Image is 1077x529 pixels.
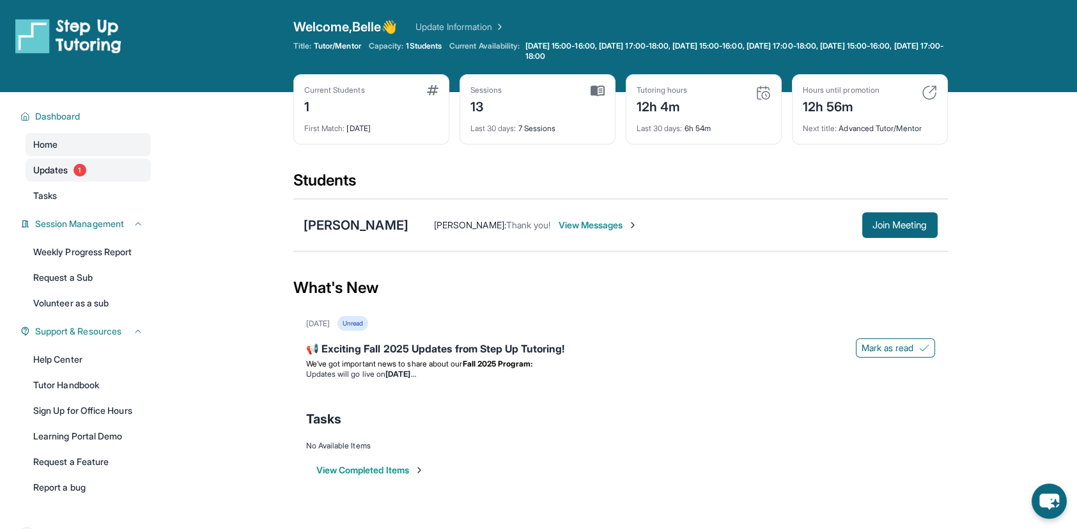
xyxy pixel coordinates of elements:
div: [DATE] [306,319,330,329]
img: logo [15,18,121,54]
img: card [427,85,438,95]
button: View Completed Items [316,464,424,477]
button: Support & Resources [30,325,143,338]
img: card [591,85,605,97]
span: Welcome, Belle 👋 [293,18,398,36]
a: Request a Feature [26,450,151,473]
span: Updates [33,164,68,177]
div: 12h 4m [637,95,688,116]
a: Learning Portal Demo [26,425,151,448]
span: First Match : [304,123,345,133]
a: [DATE] 15:00-16:00, [DATE] 17:00-18:00, [DATE] 15:00-16:00, [DATE] 17:00-18:00, [DATE] 15:00-16:0... [523,41,948,61]
button: Dashboard [30,110,143,123]
span: Tutor/Mentor [314,41,361,51]
div: No Available Items [306,441,935,451]
img: card [922,85,937,100]
a: Tutor Handbook [26,374,151,397]
a: Report a bug [26,476,151,499]
span: Join Meeting [872,221,927,229]
span: Mark as read [862,342,914,354]
span: Next title : [803,123,837,133]
a: Updates1 [26,159,151,182]
span: 1 [74,164,86,177]
span: Session Management [35,217,124,230]
span: Tasks [306,410,341,428]
span: [DATE] 15:00-16:00, [DATE] 17:00-18:00, [DATE] 15:00-16:00, [DATE] 17:00-18:00, [DATE] 15:00-16:0... [525,41,945,61]
div: 6h 54m [637,116,771,134]
span: View Messages [559,219,639,232]
div: Tutoring hours [637,85,688,95]
a: Home [26,133,151,156]
strong: [DATE] [385,369,415,379]
a: Tasks [26,184,151,207]
span: Last 30 days : [637,123,683,133]
span: Current Availability: [449,41,520,61]
div: Unread [337,316,368,331]
a: Help Center [26,348,151,371]
span: Title: [293,41,311,51]
div: [PERSON_NAME] [304,216,408,234]
span: Dashboard [35,110,81,123]
div: [DATE] [304,116,438,134]
button: Session Management [30,217,143,230]
li: Updates will go live on [306,369,935,379]
a: Weekly Progress Report [26,241,151,264]
div: 13 [470,95,502,116]
div: Current Students [304,85,365,95]
span: [PERSON_NAME] : [434,219,506,230]
div: Sessions [470,85,502,95]
span: Support & Resources [35,325,121,338]
span: We’ve got important news to share about our [306,359,463,368]
a: Update Information [415,20,505,33]
a: Sign Up for Office Hours [26,399,151,422]
div: Hours until promotion [803,85,879,95]
span: Tasks [33,189,57,202]
div: 📢 Exciting Fall 2025 Updates from Step Up Tutoring! [306,341,935,359]
div: 7 Sessions [470,116,605,134]
button: chat-button [1032,484,1067,519]
button: Mark as read [856,338,935,358]
a: Request a Sub [26,266,151,289]
a: Volunteer as a sub [26,292,151,315]
div: 12h 56m [803,95,879,116]
div: Students [293,170,948,198]
img: Mark as read [919,343,929,353]
div: What's New [293,260,948,316]
span: Home [33,138,58,151]
span: Thank you! [506,219,551,230]
span: Last 30 days : [470,123,516,133]
button: Join Meeting [862,212,938,238]
span: 1 Students [406,41,442,51]
div: 1 [304,95,365,116]
div: Advanced Tutor/Mentor [803,116,937,134]
span: Capacity: [369,41,404,51]
strong: Fall 2025 Program: [463,359,532,368]
img: card [755,85,771,100]
img: Chevron Right [492,20,505,33]
img: Chevron-Right [628,220,638,230]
